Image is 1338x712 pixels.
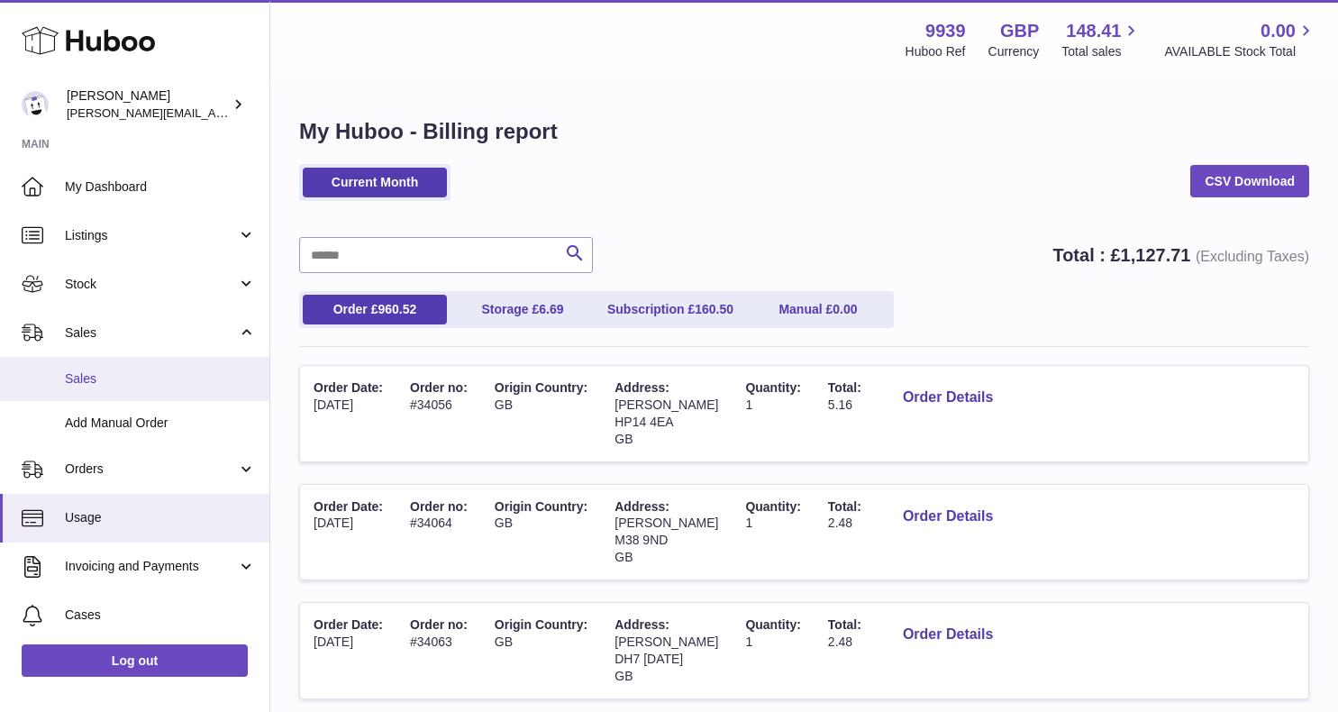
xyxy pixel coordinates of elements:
span: Origin Country: [495,499,587,514]
h1: My Huboo - Billing report [299,117,1309,146]
span: My Dashboard [65,178,256,196]
span: 5.16 [828,397,852,412]
td: 1 [732,366,814,461]
a: Subscription £160.50 [598,295,742,324]
span: Origin Country: [495,380,587,395]
span: Order Date: [314,617,383,632]
span: [PERSON_NAME][EMAIL_ADDRESS][DOMAIN_NAME] [67,105,361,120]
span: [PERSON_NAME] [614,634,718,649]
span: (Excluding Taxes) [1196,249,1309,264]
span: Quantity: [745,380,800,395]
td: [DATE] [300,485,396,580]
td: #34056 [396,366,481,461]
a: 0.00 AVAILABLE Stock Total [1164,19,1316,60]
span: Cases [65,607,256,624]
td: 1 [732,485,814,580]
div: [PERSON_NAME] [67,87,229,122]
span: M38 9ND [614,533,668,547]
span: 1,127.71 [1121,245,1191,265]
span: Address: [614,380,669,395]
div: Huboo Ref [906,43,966,60]
span: Order no: [410,380,468,395]
span: 148.41 [1066,19,1121,43]
strong: 9939 [925,19,966,43]
button: Order Details [888,498,1007,535]
span: GB [614,550,633,564]
span: [PERSON_NAME] [614,516,718,530]
td: #34064 [396,485,481,580]
a: Order £960.52 [303,295,447,324]
span: Order no: [410,617,468,632]
span: Total sales [1061,43,1142,60]
span: Total: [828,499,861,514]
td: #34063 [396,603,481,698]
span: 0.00 [1261,19,1296,43]
span: Usage [65,509,256,526]
span: 0.00 [833,302,857,316]
span: Quantity: [745,499,800,514]
span: GB [614,669,633,683]
span: 6.69 [539,302,563,316]
span: Total: [828,617,861,632]
span: Origin Country: [495,617,587,632]
td: 1 [732,603,814,698]
td: GB [481,366,601,461]
img: tommyhardy@hotmail.com [22,91,49,118]
span: Sales [65,324,237,342]
a: 148.41 Total sales [1061,19,1142,60]
span: DH7 [DATE] [614,652,683,666]
span: Invoicing and Payments [65,558,237,575]
span: Address: [614,617,669,632]
td: GB [481,603,601,698]
a: Log out [22,644,248,677]
strong: GBP [1000,19,1039,43]
span: Order Date: [314,499,383,514]
span: Add Manual Order [65,415,256,432]
span: 2.48 [828,634,852,649]
span: 960.52 [378,302,416,316]
span: Listings [65,227,237,244]
button: Order Details [888,379,1007,416]
span: Total: [828,380,861,395]
strong: Total : £ [1052,245,1309,265]
a: Current Month [303,168,447,197]
span: Order Date: [314,380,383,395]
span: 160.50 [695,302,733,316]
td: [DATE] [300,603,396,698]
span: Order no: [410,499,468,514]
span: 2.48 [828,516,852,530]
span: Quantity: [745,617,800,632]
span: [PERSON_NAME] [614,397,718,412]
span: Orders [65,461,237,478]
div: Currency [988,43,1040,60]
span: Stock [65,276,237,293]
span: GB [614,432,633,446]
span: Address: [614,499,669,514]
td: [DATE] [300,366,396,461]
a: Storage £6.69 [451,295,595,324]
button: Order Details [888,616,1007,653]
span: HP14 4EA [614,415,673,429]
span: Sales [65,370,256,388]
a: CSV Download [1190,165,1309,197]
span: AVAILABLE Stock Total [1164,43,1316,60]
a: Manual £0.00 [746,295,890,324]
td: GB [481,485,601,580]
